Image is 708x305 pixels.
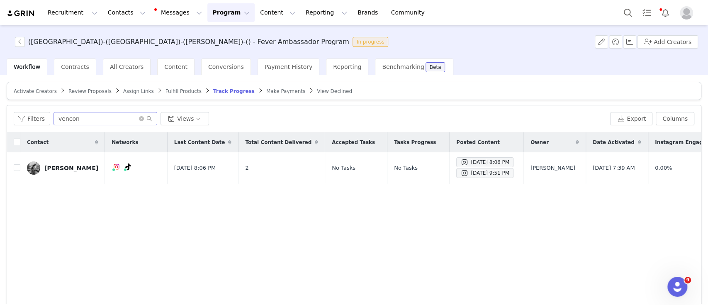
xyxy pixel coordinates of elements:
[36,169,153,178] div: Hi [PERSON_NAME],
[667,277,687,297] iframe: Intercom live chat
[98,133,109,145] span: Amazing
[139,116,144,121] i: icon: close-circle
[54,112,157,125] input: Search...
[27,161,40,175] img: 5efd4d21-a68f-4e2e-a6a5-98dc8ef2bd70.jpg
[593,139,635,146] span: Date Activated
[142,238,156,251] button: Send a message…
[103,3,151,22] button: Contacts
[619,3,637,22] button: Search
[39,242,46,248] button: Gif picker
[460,157,509,167] div: [DATE] 8:06 PM
[333,63,361,70] span: Reporting
[61,63,89,70] span: Contracts
[5,3,21,19] button: go back
[266,88,305,94] span: Make Payments
[174,139,225,146] span: Last Content Date
[530,164,575,172] span: [PERSON_NAME]
[255,3,300,22] button: Content
[146,116,152,122] i: icon: search
[36,182,153,190] div: Hope you are fine.
[27,161,98,175] a: [PERSON_NAME]
[394,164,443,172] div: No Tasks
[245,164,248,172] span: 2
[112,139,138,146] span: Networks
[30,164,159,272] div: Hi [PERSON_NAME],Hope you are fine.Here you have the list of posts:[URL][DOMAIN_NAME]The new ones...
[680,6,693,20] img: placeholder-profile.jpg
[7,80,159,109] div: Chriscely says…
[245,139,311,146] span: Total Content Delivered
[36,195,144,210] a: [URL][DOMAIN_NAME]
[530,139,549,146] span: Owner
[53,242,59,248] button: Start recording
[40,4,70,10] h1: Chriscely
[161,112,209,125] button: Views
[13,242,19,248] button: Upload attachment
[46,28,120,46] a: Customer Ticket
[430,65,441,70] div: Beta
[637,35,698,49] button: Add Creators
[130,3,146,19] button: Home
[44,165,98,171] div: [PERSON_NAME]
[164,63,187,70] span: Content
[27,139,49,146] span: Contact
[40,10,77,19] p: Active 5h ago
[123,88,154,94] span: Assign Links
[7,224,159,238] textarea: Message…
[15,117,114,127] div: Rate your conversation
[15,37,392,47] span: [object Object]
[386,3,433,22] a: Community
[24,5,37,18] img: Profile image for Chriscely
[656,112,694,125] button: Columns
[43,3,102,22] button: Recruitment
[59,133,71,145] span: OK
[332,164,380,172] div: No Tasks
[456,139,500,146] span: Posted Content
[14,63,40,70] span: Workflow
[146,3,161,18] div: Close
[26,242,33,248] button: Emoji picker
[610,112,652,125] button: Export
[174,164,216,172] span: [DATE] 8:06 PM
[7,10,36,17] img: grin logo
[7,109,159,164] div: GRIN Helper says…
[63,34,113,40] span: Customer Ticket
[684,277,691,283] span: 9
[113,163,120,170] img: instagram.svg
[353,3,385,22] a: Brands
[7,164,159,282] div: Sabrina says…
[675,6,701,20] button: Profile
[207,3,255,22] button: Program
[52,92,114,98] strong: Closed No Response
[44,84,132,90] span: Ticket has been updated • 5h ago
[78,133,90,145] span: Great
[36,194,153,210] div: Here you have the list of posts:
[208,63,244,70] span: Conversions
[110,63,144,70] span: All Creators
[637,3,656,22] a: Tasks
[14,88,57,94] span: Activate Creators
[68,88,112,94] span: Review Proposals
[353,37,389,47] span: In progress
[301,3,352,22] button: Reporting
[151,3,207,22] button: Messages
[20,133,32,145] span: Terrible
[28,37,349,47] h3: ([GEOGRAPHIC_DATA])-([GEOGRAPHIC_DATA])-([PERSON_NAME])-() - Fever Ambassador Program
[36,215,153,231] div: The new ones are the ones marked in yellow.
[213,88,255,94] span: Track Progress
[656,3,674,22] button: Notifications
[394,139,436,146] span: Tasks Progress
[165,88,202,94] span: Fulfill Products
[460,168,509,178] div: [DATE] 9:51 PM
[39,133,51,145] span: Bad
[265,63,313,70] span: Payment History
[317,88,352,94] span: View Declined
[382,63,424,70] span: Benchmarking
[13,52,129,68] div: Thank you and have an excellent rest of your day!
[14,112,50,125] button: Filters
[332,139,375,146] span: Accepted Tasks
